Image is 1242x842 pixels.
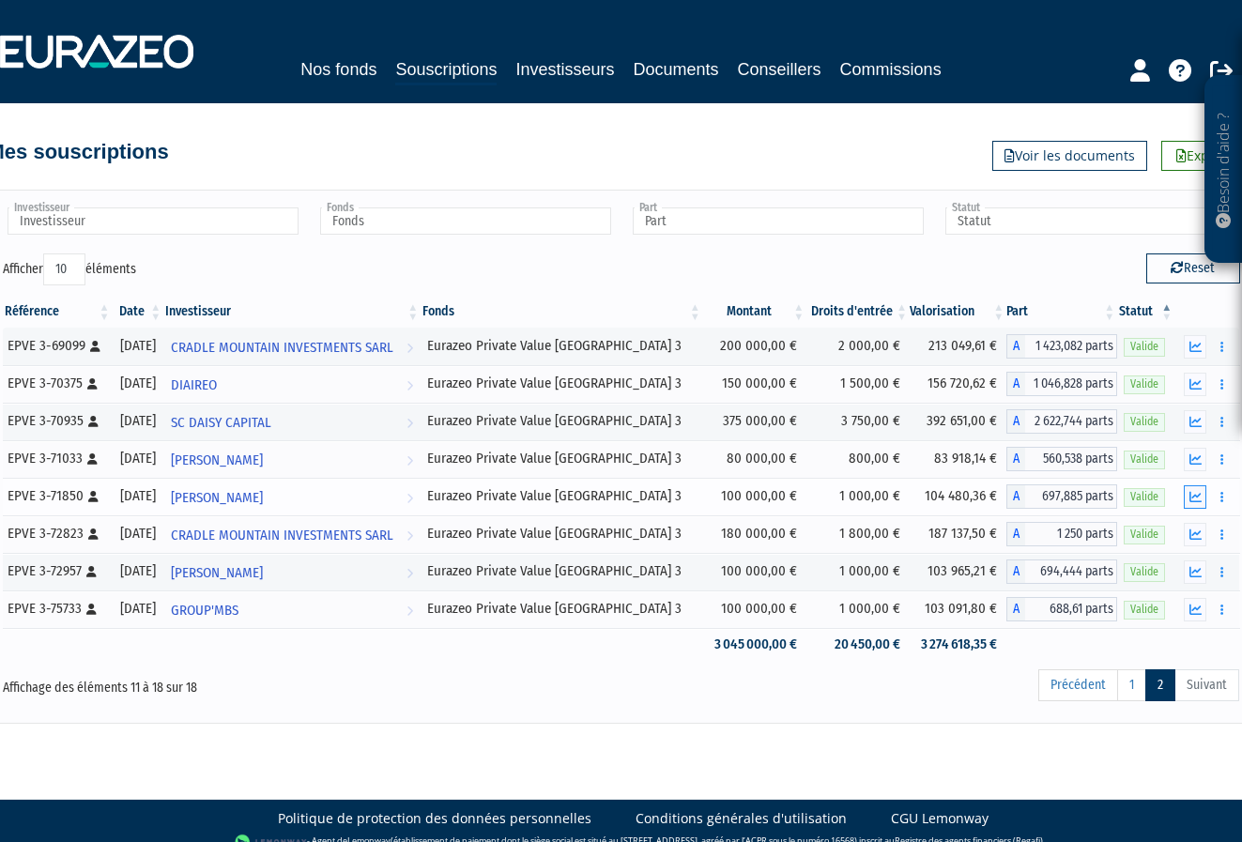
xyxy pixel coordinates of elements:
[738,56,821,83] a: Conseillers
[1025,409,1117,434] span: 2 622,744 parts
[1117,669,1146,701] a: 1
[1006,597,1025,621] span: A
[910,403,1006,440] td: 392 651,00 €
[163,440,421,478] a: [PERSON_NAME]
[806,328,910,365] td: 2 000,00 €
[1006,559,1025,584] span: A
[910,628,1006,661] td: 3 274 618,35 €
[421,296,702,328] th: Fonds: activer pour trier la colonne par ordre croissant
[3,667,502,697] div: Affichage des éléments 11 à 18 sur 18
[806,553,910,590] td: 1 000,00 €
[1025,334,1117,359] span: 1 423,082 parts
[1025,522,1117,546] span: 1 250 parts
[87,453,98,465] i: [Français] Personne physique
[1124,601,1165,619] span: Valide
[1025,372,1117,396] span: 1 046,828 parts
[163,515,421,553] a: CRADLE MOUNTAIN INVESTMENTS SARL
[406,518,413,553] i: Voir l'investisseur
[163,328,421,365] a: CRADLE MOUNTAIN INVESTMENTS SARL
[840,56,942,83] a: Commissions
[171,518,393,553] span: CRADLE MOUNTAIN INVESTMENTS SARL
[88,528,99,540] i: [Français] Personne physique
[703,590,807,628] td: 100 000,00 €
[90,341,100,352] i: [Français] Personne physique
[806,440,910,478] td: 800,00 €
[910,515,1006,553] td: 187 137,50 €
[1006,372,1025,396] span: A
[118,524,157,543] div: [DATE]
[806,403,910,440] td: 3 750,00 €
[118,561,157,581] div: [DATE]
[163,553,421,590] a: [PERSON_NAME]
[891,809,989,828] a: CGU Lemonway
[3,296,113,328] th: Référence : activer pour trier la colonne par ordre croissant
[1038,669,1118,701] a: Précédent
[1006,334,1025,359] span: A
[910,478,1006,515] td: 104 480,36 €
[8,449,106,468] div: EPVE 3-71033
[806,296,910,328] th: Droits d'entrée: activer pour trier la colonne par ordre croissant
[1124,413,1165,431] span: Valide
[427,336,696,356] div: Eurazeo Private Value [GEOGRAPHIC_DATA] 3
[406,593,413,628] i: Voir l'investisseur
[171,368,217,403] span: DIAIREO
[118,374,157,393] div: [DATE]
[1124,451,1165,468] span: Valide
[406,368,413,403] i: Voir l'investisseur
[112,296,163,328] th: Date: activer pour trier la colonne par ordre croissant
[910,590,1006,628] td: 103 091,80 €
[806,365,910,403] td: 1 500,00 €
[703,515,807,553] td: 180 000,00 €
[395,56,497,85] a: Souscriptions
[1124,526,1165,543] span: Valide
[703,553,807,590] td: 100 000,00 €
[8,561,106,581] div: EPVE 3-72957
[1124,375,1165,393] span: Valide
[1025,597,1117,621] span: 688,61 parts
[1025,447,1117,471] span: 560,538 parts
[8,411,106,431] div: EPVE 3-70935
[8,336,106,356] div: EPVE 3-69099
[86,566,97,577] i: [Français] Personne physique
[163,365,421,403] a: DIAIREO
[163,590,421,628] a: GROUP'MBS
[703,440,807,478] td: 80 000,00 €
[515,56,614,83] a: Investisseurs
[118,411,157,431] div: [DATE]
[703,328,807,365] td: 200 000,00 €
[910,328,1006,365] td: 213 049,61 €
[8,374,106,393] div: EPVE 3-70375
[427,449,696,468] div: Eurazeo Private Value [GEOGRAPHIC_DATA] 3
[427,486,696,506] div: Eurazeo Private Value [GEOGRAPHIC_DATA] 3
[1006,409,1025,434] span: A
[1006,296,1117,328] th: Part: activer pour trier la colonne par ordre croissant
[1145,669,1175,701] a: 2
[406,556,413,590] i: Voir l'investisseur
[1006,447,1117,471] div: A - Eurazeo Private Value Europe 3
[118,449,157,468] div: [DATE]
[806,628,910,661] td: 20 450,00 €
[806,478,910,515] td: 1 000,00 €
[427,524,696,543] div: Eurazeo Private Value [GEOGRAPHIC_DATA] 3
[427,374,696,393] div: Eurazeo Private Value [GEOGRAPHIC_DATA] 3
[171,481,263,515] span: [PERSON_NAME]
[88,491,99,502] i: [Français] Personne physique
[278,809,591,828] a: Politique de protection des données personnelles
[910,365,1006,403] td: 156 720,62 €
[634,56,719,83] a: Documents
[88,416,99,427] i: [Français] Personne physique
[8,599,106,619] div: EPVE 3-75733
[1213,85,1234,254] p: Besoin d'aide ?
[3,253,136,285] label: Afficher éléments
[1006,447,1025,471] span: A
[406,481,413,515] i: Voir l'investisseur
[703,365,807,403] td: 150 000,00 €
[1146,253,1240,283] button: Reset
[1006,372,1117,396] div: A - Eurazeo Private Value Europe 3
[703,403,807,440] td: 375 000,00 €
[1124,338,1165,356] span: Valide
[1006,409,1117,434] div: A - Eurazeo Private Value Europe 3
[406,406,413,440] i: Voir l'investisseur
[1006,559,1117,584] div: A - Eurazeo Private Value Europe 3
[171,593,238,628] span: GROUP'MBS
